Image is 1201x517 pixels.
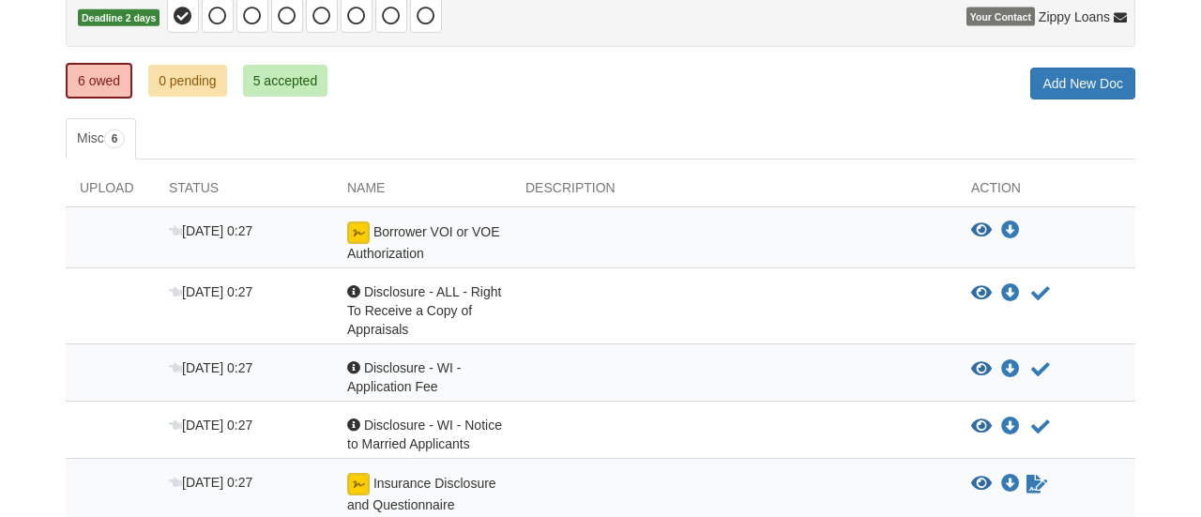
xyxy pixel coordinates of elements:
[104,129,126,148] span: 6
[971,360,992,379] button: View Disclosure - WI - Application Fee
[66,63,132,99] a: 6 owed
[66,118,136,160] a: Misc
[169,223,252,238] span: [DATE] 0:27
[1001,286,1020,301] a: Download Disclosure - ALL - Right To Receive a Copy of Appraisals
[169,475,252,490] span: [DATE] 0:27
[66,178,155,206] div: Upload
[1001,419,1020,434] a: Download Disclosure - WI - Notice to Married Applicants
[511,178,957,206] div: Description
[155,178,333,206] div: Status
[169,284,252,299] span: [DATE] 0:27
[1001,223,1020,238] a: Download Borrower VOI or VOE Authorization
[1001,362,1020,377] a: Download Disclosure - WI - Application Fee
[1030,68,1135,99] a: Add New Doc
[347,476,496,512] span: Insurance Disclosure and Questionnaire
[1029,358,1052,381] button: Acknowledge receipt of document
[347,418,502,451] span: Disclosure - WI - Notice to Married Applicants
[347,224,499,261] span: Borrower VOI or VOE Authorization
[966,8,1035,26] span: Your Contact
[971,475,992,494] button: View Insurance Disclosure and Questionnaire
[1025,473,1049,495] a: Sign Form
[169,360,252,375] span: [DATE] 0:27
[1039,8,1110,26] span: Zippy Loans
[169,418,252,433] span: [DATE] 0:27
[1029,282,1052,305] button: Acknowledge receipt of document
[971,221,992,240] button: View Borrower VOI or VOE Authorization
[347,284,501,337] span: Disclosure - ALL - Right To Receive a Copy of Appraisals
[971,418,992,436] button: View Disclosure - WI - Notice to Married Applicants
[78,9,160,27] span: Deadline 2 days
[957,178,1135,206] div: Action
[347,473,370,495] img: Ready for you to esign
[243,65,328,97] a: 5 accepted
[971,284,992,303] button: View Disclosure - ALL - Right To Receive a Copy of Appraisals
[347,360,461,394] span: Disclosure - WI - Application Fee
[148,65,227,97] a: 0 pending
[1029,416,1052,438] button: Acknowledge receipt of document
[347,221,370,244] img: Preparing document
[1001,477,1020,492] a: Download Insurance Disclosure and Questionnaire
[333,178,511,206] div: Name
